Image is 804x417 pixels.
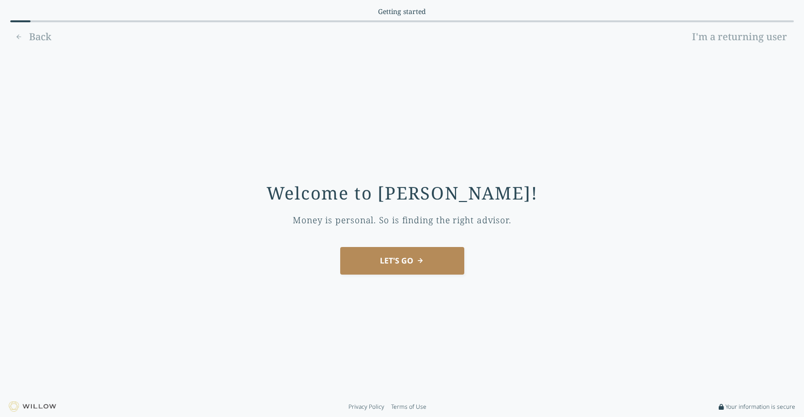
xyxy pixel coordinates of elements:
[10,20,31,22] div: 0% complete
[293,213,511,227] div: Money is personal. So is finding the right advisor.
[391,403,426,411] a: Terms of Use
[340,247,464,274] button: LET'S GO
[9,402,56,412] img: Willow logo
[725,403,795,411] span: Your information is secure
[685,29,794,45] a: I'm a returning user
[348,403,384,411] a: Privacy Policy
[10,7,794,17] div: Current section
[267,184,538,203] div: Welcome to [PERSON_NAME]!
